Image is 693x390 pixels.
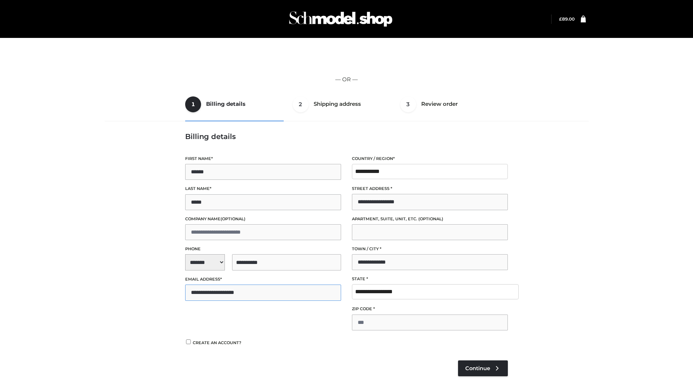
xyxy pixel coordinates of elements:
label: Email address [185,276,341,283]
input: Create an account? [185,339,192,344]
label: Company name [185,216,341,222]
label: State [352,276,508,282]
a: £89.00 [559,16,575,22]
iframe: Secure express checkout frame [106,48,587,68]
h3: Billing details [185,132,508,141]
label: Town / City [352,246,508,252]
p: — OR — [107,75,586,84]
bdi: 89.00 [559,16,575,22]
label: ZIP Code [352,305,508,312]
span: £ [559,16,562,22]
span: Create an account? [193,340,241,345]
label: Country / Region [352,155,508,162]
a: Continue [458,360,508,376]
label: First name [185,155,341,162]
label: Phone [185,246,341,252]
label: Last name [185,185,341,192]
span: (optional) [221,216,245,221]
label: Apartment, suite, unit, etc. [352,216,508,222]
img: Schmodel Admin 964 [287,5,395,33]
label: Street address [352,185,508,192]
span: (optional) [418,216,443,221]
span: Continue [465,365,490,372]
